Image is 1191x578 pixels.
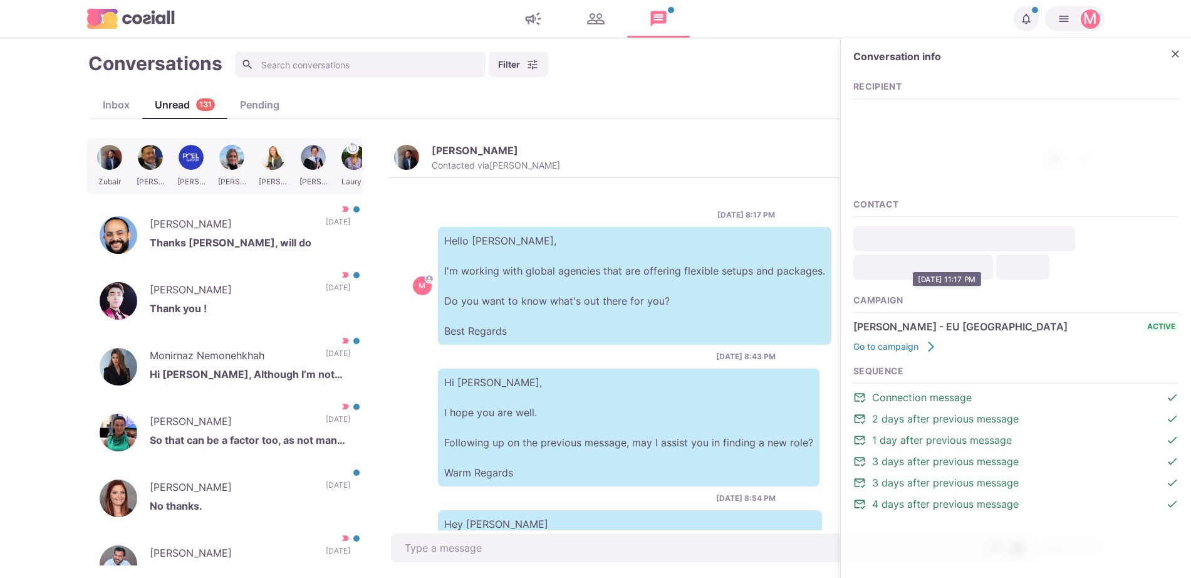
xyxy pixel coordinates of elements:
p: [PERSON_NAME] [150,545,313,564]
h3: Recipient [853,81,1178,92]
div: Inbox [90,97,142,112]
p: [PERSON_NAME] [150,480,313,498]
p: No thanks. [150,498,350,517]
span: 4 days after previous message [872,497,1019,512]
p: [DATE] 8:54 PM [716,493,776,504]
button: Filter [489,52,548,77]
img: Matt Montalvo [100,216,137,254]
h2: Conversation info [853,51,1160,63]
p: [PERSON_NAME] [150,414,313,433]
p: 131 [199,99,212,111]
span: active [1144,321,1178,332]
div: Unread [142,97,227,112]
img: Manish Singh [100,282,137,320]
p: [PERSON_NAME] [150,282,313,301]
h3: Campaign [853,295,1178,306]
p: So that can be a factor too, as not many as companies have that budget [150,433,350,451]
p: Contacted via [PERSON_NAME] [432,160,560,171]
p: Hi [PERSON_NAME], Although I’m not actively looking for a new opportunity at the moment, you’re w... [150,367,350,386]
button: Zubair Yusuf[PERSON_NAME]Contacted via[PERSON_NAME] [394,144,560,171]
span: 1 day after previous message [872,433,1012,448]
p: [DATE] [326,480,350,498]
img: logo [87,9,175,28]
svg: avatar [425,275,432,282]
p: [DATE] 8:17 PM [717,209,775,221]
button: Martin [1045,6,1105,31]
div: Pending [227,97,292,112]
img: Zubair Yusuf [394,145,419,170]
img: Monirnaz Nemonehkhah [100,348,137,386]
span: Connection message [872,390,972,405]
img: Natasha Francis [100,414,137,451]
span: 3 days after previous message [872,454,1019,469]
h1: Conversations [88,52,222,75]
p: [DATE] 8:43 PM [716,351,776,362]
span: 2 days after previous message [872,411,1019,426]
span: [PERSON_NAME] - EU [GEOGRAPHIC_DATA] [853,319,1068,334]
p: Thanks [PERSON_NAME], will do [150,235,350,254]
p: [DATE] [326,545,350,564]
span: 3 days after previous message [872,475,1019,490]
p: [DATE] [326,348,350,367]
input: Search conversations [235,52,486,77]
p: Monirnaz Nemonehkhah [150,348,313,367]
button: Close [1166,45,1185,63]
p: [PERSON_NAME] [432,144,518,157]
p: Thank you ! [150,301,350,320]
p: Hello [PERSON_NAME], I'm working with global agencies that are offering flexible setups and packa... [438,227,831,345]
p: Hi [PERSON_NAME], I hope you are well. Following up on the previous message, may I assist you in ... [438,369,819,486]
p: [PERSON_NAME] [150,216,313,235]
h3: Contact [853,199,1178,210]
p: [DATE] [326,282,350,301]
p: [DATE] [326,414,350,433]
button: Notifications [1014,6,1039,31]
img: Katharine Jayne [100,480,137,517]
div: Martin [1083,11,1097,26]
p: [DATE] [326,216,350,235]
div: Martin [419,282,425,290]
h3: Sequence [853,366,1178,377]
a: Go to campaign [853,340,937,353]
